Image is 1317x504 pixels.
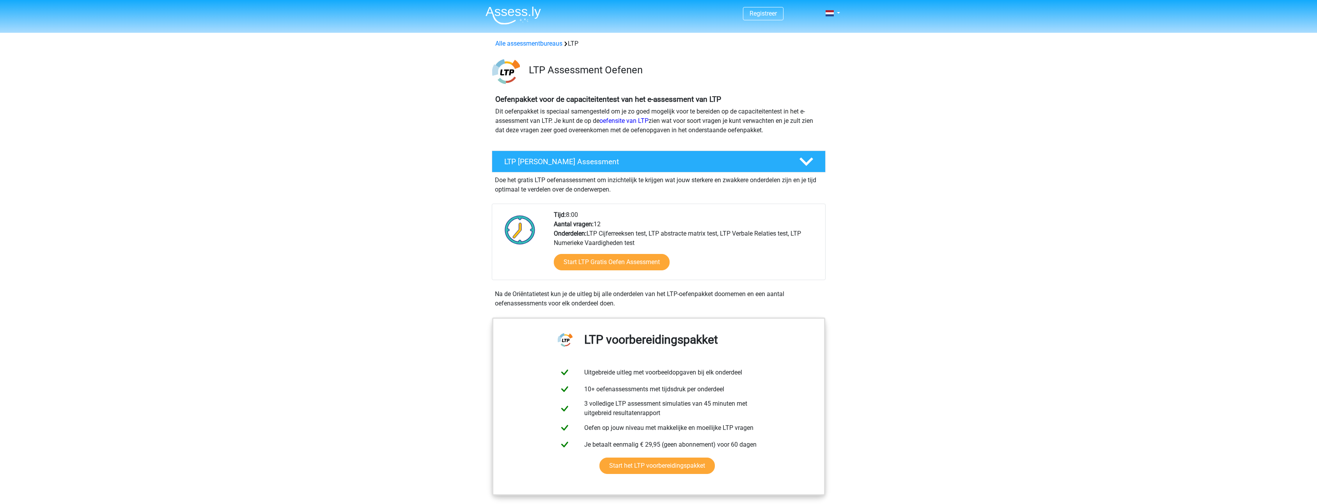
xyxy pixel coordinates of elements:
a: Start het LTP voorbereidingspakket [599,458,715,474]
b: Tijd: [554,211,566,218]
div: Doe het gratis LTP oefenassessment om inzichtelijk te krijgen wat jouw sterkere en zwakkere onder... [492,172,826,194]
b: Oefenpakket voor de capaciteitentest van het e-assessment van LTP [495,95,721,104]
img: Klok [500,210,540,249]
div: LTP [492,39,825,48]
a: Alle assessmentbureaus [495,40,562,47]
div: Na de Oriëntatietest kun je de uitleg bij alle onderdelen van het LTP-oefenpakket doornemen en ee... [492,289,826,308]
a: oefensite van LTP [599,117,649,124]
img: ltp.png [492,58,520,85]
a: LTP [PERSON_NAME] Assessment [489,151,829,172]
b: Aantal vragen: [554,220,594,228]
h3: LTP Assessment Oefenen [529,64,819,76]
p: Dit oefenpakket is speciaal samengesteld om je zo goed mogelijk voor te bereiden op de capaciteit... [495,107,822,135]
img: Assessly [486,6,541,25]
b: Onderdelen: [554,230,587,237]
h4: LTP [PERSON_NAME] Assessment [504,157,787,166]
a: Start LTP Gratis Oefen Assessment [554,254,670,270]
a: Registreer [750,10,777,17]
div: 8:00 12 LTP Cijferreeksen test, LTP abstracte matrix test, LTP Verbale Relaties test, LTP Numerie... [548,210,825,280]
